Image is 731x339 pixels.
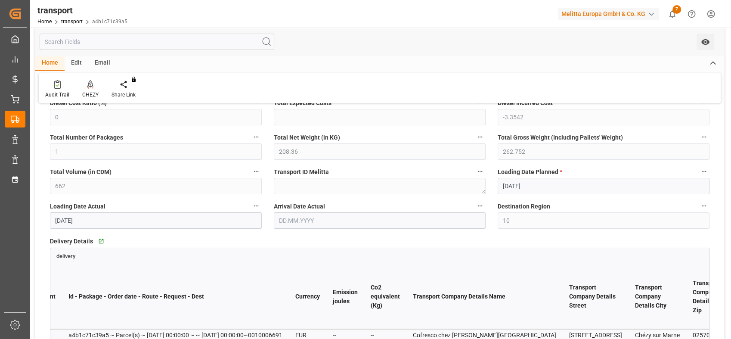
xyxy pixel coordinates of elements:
[62,264,289,329] th: Id - Package - Order date - Route - Request - Dest
[274,202,325,211] span: Arrival Date Actual
[406,264,563,329] th: Transport Company Details Name
[56,252,75,259] a: delivery
[65,56,88,71] div: Edit
[50,133,123,142] span: Total Number Of Packages
[498,133,623,142] span: Total Gross Weight (Including Pallets' Weight)
[629,264,686,329] th: Transport Company Details City
[50,212,262,229] input: DD.MM.YYYY
[50,237,93,246] span: Delivery Details
[274,212,486,229] input: DD.MM.YYYY
[563,264,629,329] th: Transport Company Details Street
[672,5,681,14] span: 7
[82,91,99,99] div: CHEZY
[50,202,105,211] span: Loading Date Actual
[251,131,262,143] button: Total Number Of Packages
[274,133,340,142] span: Total Net Weight (in KG)
[698,200,709,211] button: Destination Region
[663,4,682,24] button: show 7 new notifications
[274,99,331,108] span: Total Expected Costs
[274,168,329,177] span: Transport ID Melitta
[498,99,553,108] span: Diesel Incurred Cost
[289,264,326,329] th: Currency
[558,6,663,22] button: Melitta Europa GmbH & Co. KG
[364,264,406,329] th: Co2 equivalent (Kg)
[498,168,562,177] span: Loading Date Planned
[682,4,701,24] button: Help Center
[35,56,65,71] div: Home
[251,166,262,177] button: Total Volume (in CDM)
[37,4,127,17] div: transport
[326,264,364,329] th: Emission joules
[40,34,274,50] input: Search Fields
[37,19,52,25] a: Home
[56,253,75,259] span: delivery
[50,99,107,108] span: Diesel Cost Ratio (%)
[498,178,709,194] input: DD.MM.YYYY
[698,166,709,177] button: Loading Date Planned *
[686,264,726,329] th: Transport Company Details Zip
[251,200,262,211] button: Loading Date Actual
[88,56,117,71] div: Email
[61,19,83,25] a: transport
[498,202,550,211] span: Destination Region
[474,131,486,143] button: Total Net Weight (in KG)
[474,200,486,211] button: Arrival Date Actual
[698,131,709,143] button: Total Gross Weight (Including Pallets' Weight)
[697,34,714,50] button: open menu
[558,8,659,20] div: Melitta Europa GmbH & Co. KG
[474,166,486,177] button: Transport ID Melitta
[45,91,69,99] div: Audit Trail
[50,168,112,177] span: Total Volume (in CDM)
